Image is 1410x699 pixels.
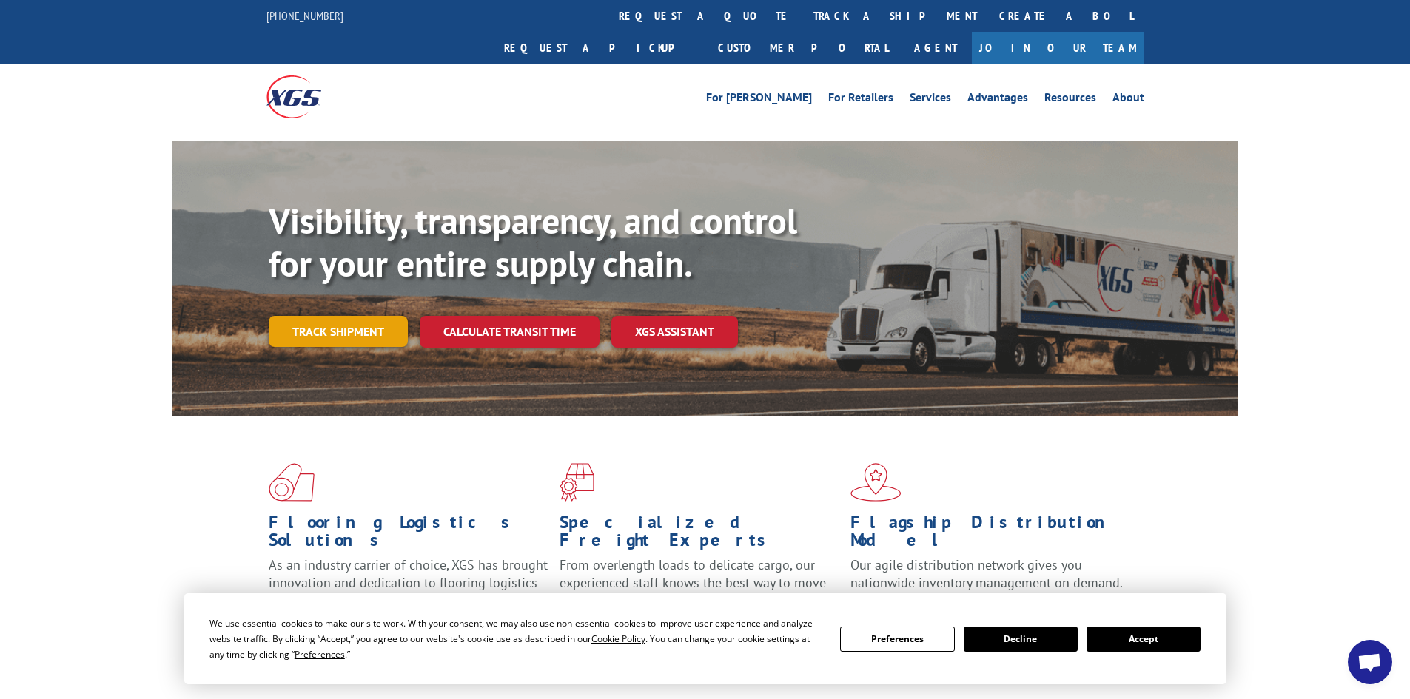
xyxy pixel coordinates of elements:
[269,556,548,609] span: As an industry carrier of choice, XGS has brought innovation and dedication to flooring logistics...
[560,556,839,622] p: From overlength loads to delicate cargo, our experienced staff knows the best way to move your fr...
[1087,627,1201,652] button: Accept
[266,8,343,23] a: [PHONE_NUMBER]
[269,513,548,556] h1: Flooring Logistics Solutions
[269,316,408,347] a: Track shipment
[964,627,1078,652] button: Decline
[967,92,1028,108] a: Advantages
[707,32,899,64] a: Customer Portal
[910,92,951,108] a: Services
[295,648,345,661] span: Preferences
[560,463,594,502] img: xgs-icon-focused-on-flooring-red
[850,556,1123,591] span: Our agile distribution network gives you nationwide inventory management on demand.
[184,593,1226,684] div: Cookie Consent Prompt
[706,92,812,108] a: For [PERSON_NAME]
[493,32,707,64] a: Request a pickup
[611,316,738,348] a: XGS ASSISTANT
[209,615,822,662] div: We use essential cookies to make our site work. With your consent, we may also use non-essential ...
[591,632,645,645] span: Cookie Policy
[850,463,902,502] img: xgs-icon-flagship-distribution-model-red
[269,197,797,286] b: Visibility, transparency, and control for your entire supply chain.
[269,463,315,502] img: xgs-icon-total-supply-chain-intelligence-red
[1348,640,1392,684] div: Open chat
[899,32,972,64] a: Agent
[1112,92,1144,108] a: About
[1044,92,1096,108] a: Resources
[560,513,839,556] h1: Specialized Freight Experts
[850,513,1130,556] h1: Flagship Distribution Model
[840,627,954,652] button: Preferences
[420,316,600,348] a: Calculate transit time
[972,32,1144,64] a: Join Our Team
[828,92,893,108] a: For Retailers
